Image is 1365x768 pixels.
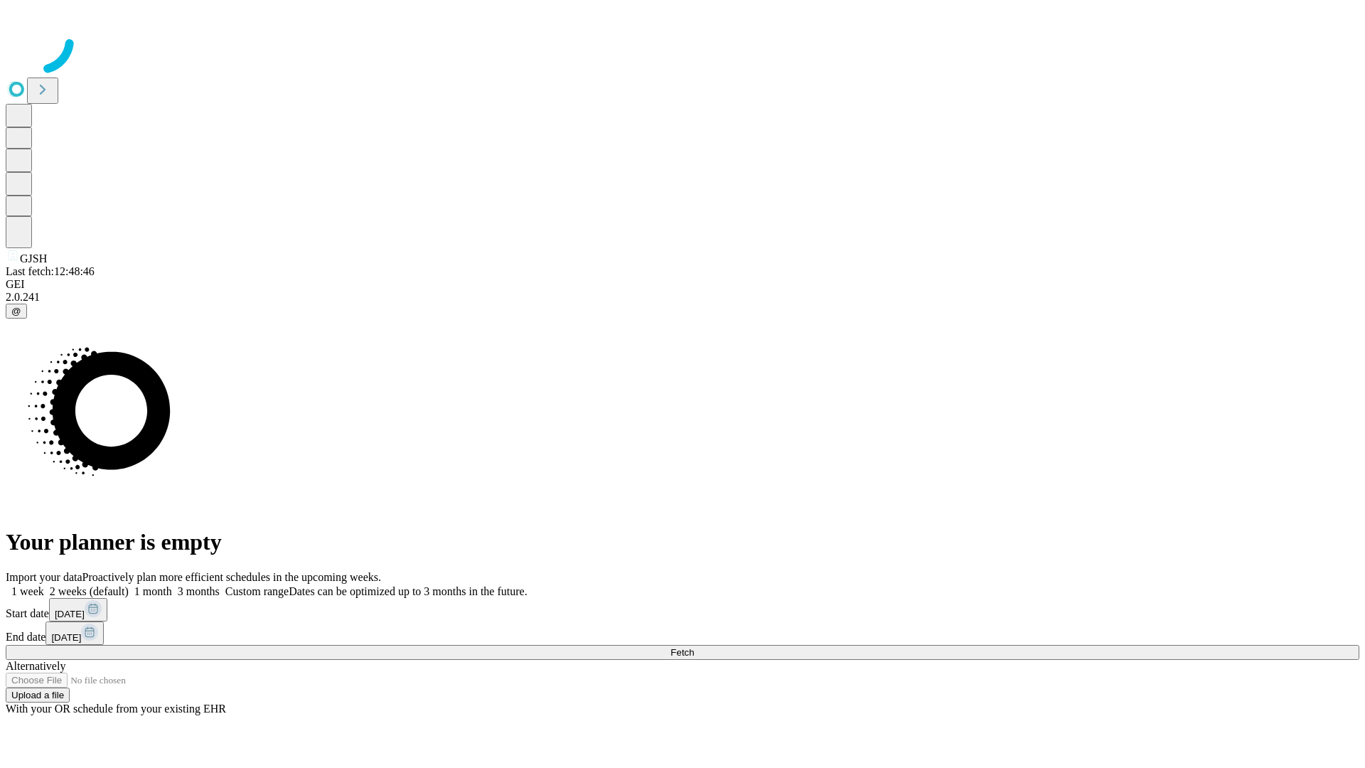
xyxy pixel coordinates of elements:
[6,622,1359,645] div: End date
[45,622,104,645] button: [DATE]
[289,585,527,597] span: Dates can be optimized up to 3 months in the future.
[225,585,289,597] span: Custom range
[50,585,129,597] span: 2 weeks (default)
[178,585,220,597] span: 3 months
[134,585,172,597] span: 1 month
[6,265,95,277] span: Last fetch: 12:48:46
[51,632,81,643] span: [DATE]
[55,609,85,619] span: [DATE]
[49,598,107,622] button: [DATE]
[6,688,70,703] button: Upload a file
[6,304,27,319] button: @
[6,645,1359,660] button: Fetch
[6,660,65,672] span: Alternatively
[6,291,1359,304] div: 2.0.241
[670,647,694,658] span: Fetch
[6,278,1359,291] div: GEI
[6,571,82,583] span: Import your data
[82,571,381,583] span: Proactively plan more efficient schedules in the upcoming weeks.
[6,529,1359,555] h1: Your planner is empty
[6,598,1359,622] div: Start date
[20,252,47,265] span: GJSH
[6,703,226,715] span: With your OR schedule from your existing EHR
[11,585,44,597] span: 1 week
[11,306,21,316] span: @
